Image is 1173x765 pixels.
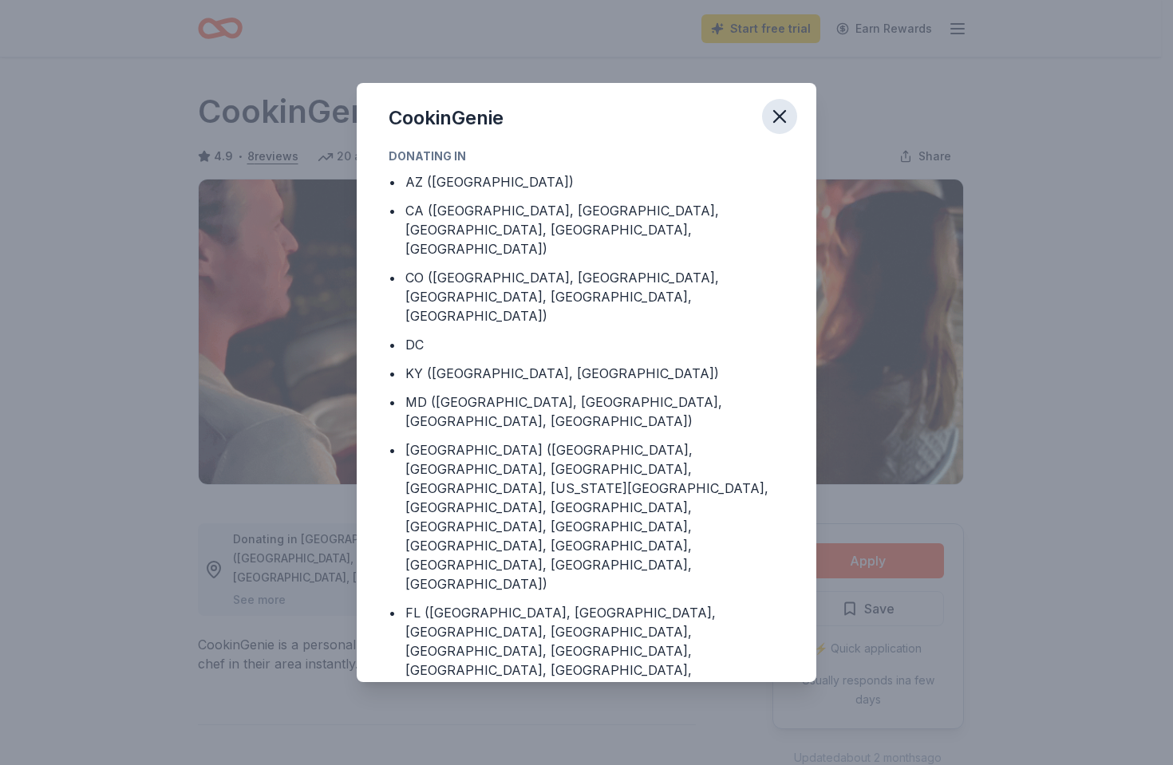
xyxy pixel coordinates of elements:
[405,364,719,383] div: KY ([GEOGRAPHIC_DATA], [GEOGRAPHIC_DATA])
[405,440,784,593] div: [GEOGRAPHIC_DATA] ([GEOGRAPHIC_DATA], [GEOGRAPHIC_DATA], [GEOGRAPHIC_DATA], [GEOGRAPHIC_DATA], [U...
[389,392,396,412] div: •
[389,440,396,459] div: •
[389,105,504,131] div: CookinGenie
[405,392,784,431] div: MD ([GEOGRAPHIC_DATA], [GEOGRAPHIC_DATA], [GEOGRAPHIC_DATA], [GEOGRAPHIC_DATA])
[405,268,784,325] div: CO ([GEOGRAPHIC_DATA], [GEOGRAPHIC_DATA], [GEOGRAPHIC_DATA], [GEOGRAPHIC_DATA], [GEOGRAPHIC_DATA])
[389,201,396,220] div: •
[405,201,784,258] div: CA ([GEOGRAPHIC_DATA], [GEOGRAPHIC_DATA], [GEOGRAPHIC_DATA], [GEOGRAPHIC_DATA], [GEOGRAPHIC_DATA])
[389,364,396,383] div: •
[389,603,396,622] div: •
[405,335,424,354] div: DC
[389,335,396,354] div: •
[389,268,396,287] div: •
[389,172,396,191] div: •
[405,172,574,191] div: AZ ([GEOGRAPHIC_DATA])
[389,147,784,166] div: Donating in
[405,603,784,756] div: FL ([GEOGRAPHIC_DATA], [GEOGRAPHIC_DATA], [GEOGRAPHIC_DATA], [GEOGRAPHIC_DATA], [GEOGRAPHIC_DATA]...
